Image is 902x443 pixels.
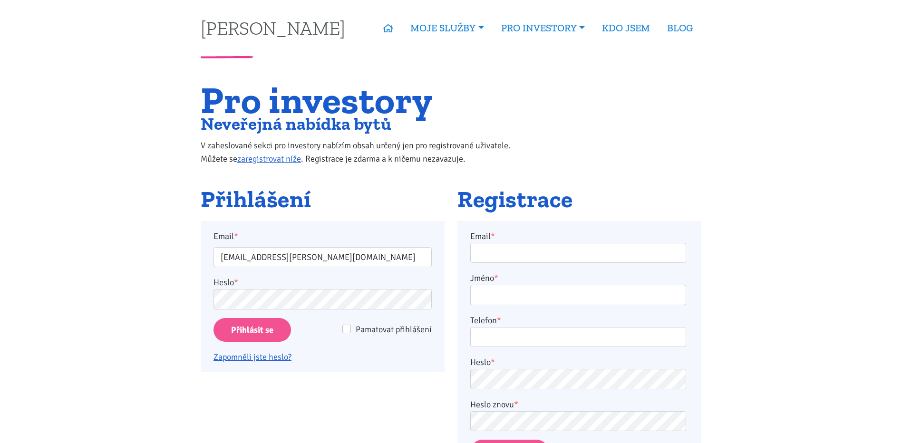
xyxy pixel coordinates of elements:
[659,17,701,39] a: BLOG
[237,154,301,164] a: zaregistrovat níže
[213,276,238,289] label: Heslo
[402,17,492,39] a: MOJE SLUŽBY
[491,357,495,367] abbr: required
[201,116,530,132] h2: Neveřejná nabídka bytů
[213,318,291,342] input: Přihlásit se
[470,314,501,327] label: Telefon
[497,315,501,326] abbr: required
[201,84,530,116] h1: Pro investory
[593,17,659,39] a: KDO JSEM
[491,231,495,241] abbr: required
[201,139,530,165] p: V zaheslované sekci pro investory nabízím obsah určený jen pro registrované uživatele. Můžete se ...
[493,17,593,39] a: PRO INVESTORY
[470,398,518,411] label: Heslo znovu
[470,271,498,285] label: Jméno
[470,356,495,369] label: Heslo
[457,187,701,212] h2: Registrace
[213,352,291,362] a: Zapomněli jste heslo?
[201,19,345,37] a: [PERSON_NAME]
[356,324,432,335] span: Pamatovat přihlášení
[514,399,518,410] abbr: required
[470,230,495,243] label: Email
[201,187,445,212] h2: Přihlášení
[494,273,498,283] abbr: required
[207,230,438,243] label: Email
